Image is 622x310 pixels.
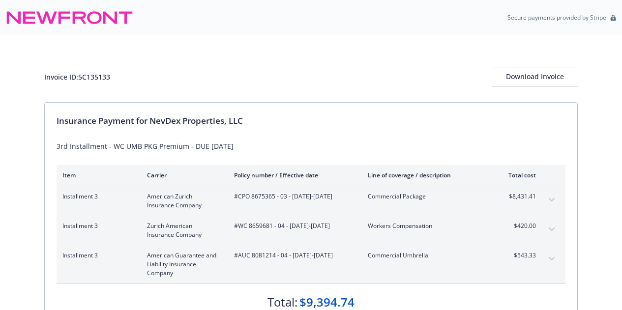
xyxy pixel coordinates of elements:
span: Commercial Umbrella [368,251,483,260]
button: expand content [544,192,560,208]
div: Installment 3Zurich American Insurance Company#WC 8659681 - 04 - [DATE]-[DATE]Workers Compensatio... [57,216,565,245]
span: Commercial Package [368,192,483,201]
span: American Guarantee and Liability Insurance Company [147,251,218,278]
div: Download Invoice [492,67,578,86]
span: American Zurich Insurance Company [147,192,218,210]
span: Installment 3 [62,222,131,230]
button: Download Invoice [492,67,578,86]
div: Installment 3American Zurich Insurance Company#CPO 8675365 - 03 - [DATE]-[DATE]Commercial Package... [57,186,565,216]
button: expand content [544,222,560,237]
div: Invoice ID: 5C135133 [44,72,110,82]
span: $8,431.41 [499,192,536,201]
span: Installment 3 [62,192,131,201]
div: Policy number / Effective date [234,171,352,179]
div: 3rd Installment - WC UMB PKG Premium - DUE [DATE] [57,141,565,151]
div: Carrier [147,171,218,179]
div: Total cost [499,171,536,179]
span: $420.00 [499,222,536,230]
span: Workers Compensation [368,222,483,230]
span: Zurich American Insurance Company [147,222,218,239]
button: expand content [544,251,560,267]
p: Secure payments provided by Stripe [507,13,606,22]
div: Line of coverage / description [368,171,483,179]
span: Installment 3 [62,251,131,260]
span: $543.33 [499,251,536,260]
span: #WC 8659681 - 04 - [DATE]-[DATE] [234,222,352,230]
div: Installment 3American Guarantee and Liability Insurance Company#AUC 8081214 - 04 - [DATE]-[DATE]C... [57,245,565,283]
div: Insurance Payment for NevDex Properties, LLC [57,114,565,127]
span: #AUC 8081214 - 04 - [DATE]-[DATE] [234,251,352,260]
div: Item [62,171,131,179]
span: #CPO 8675365 - 03 - [DATE]-[DATE] [234,192,352,201]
